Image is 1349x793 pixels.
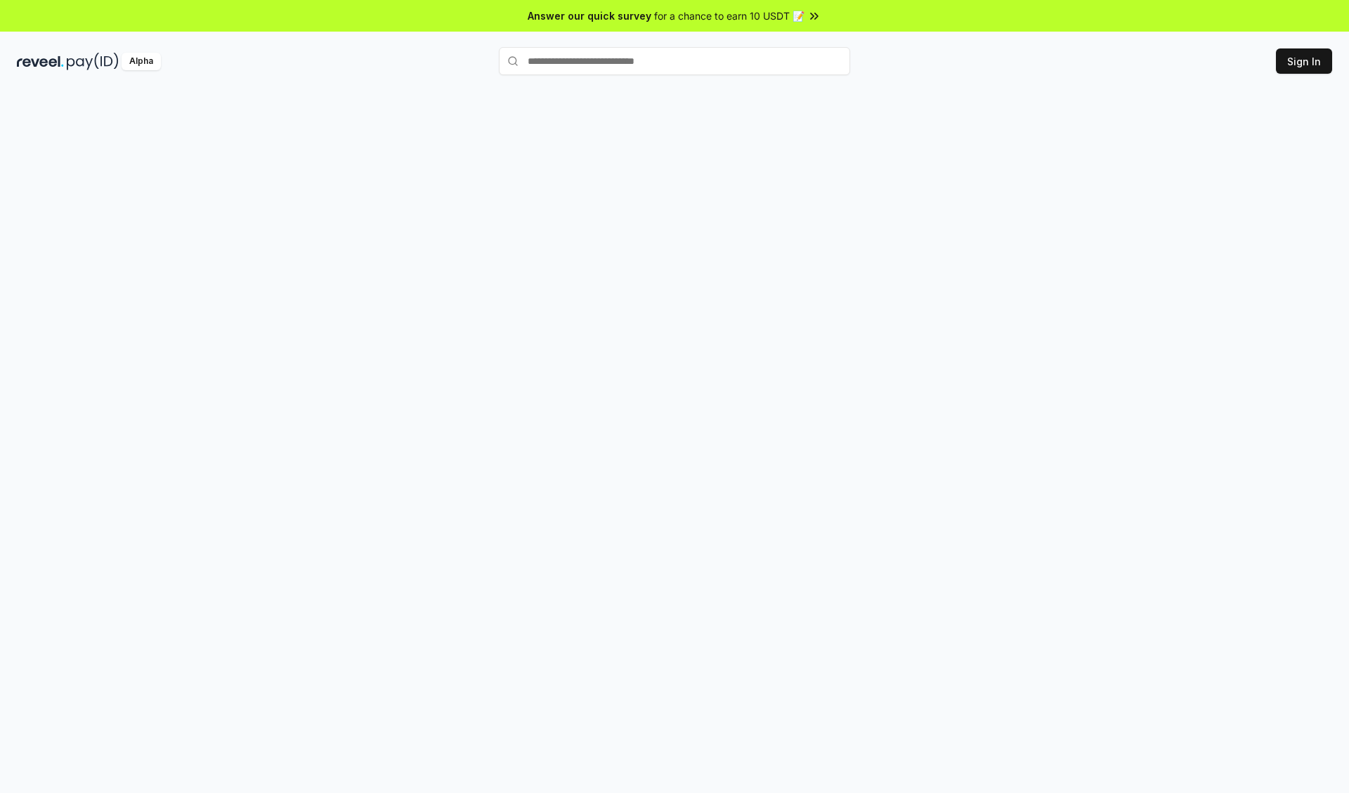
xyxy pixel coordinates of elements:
div: Alpha [122,53,161,70]
button: Sign In [1276,48,1332,74]
img: reveel_dark [17,53,64,70]
span: Answer our quick survey [528,8,651,23]
img: pay_id [67,53,119,70]
span: for a chance to earn 10 USDT 📝 [654,8,804,23]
